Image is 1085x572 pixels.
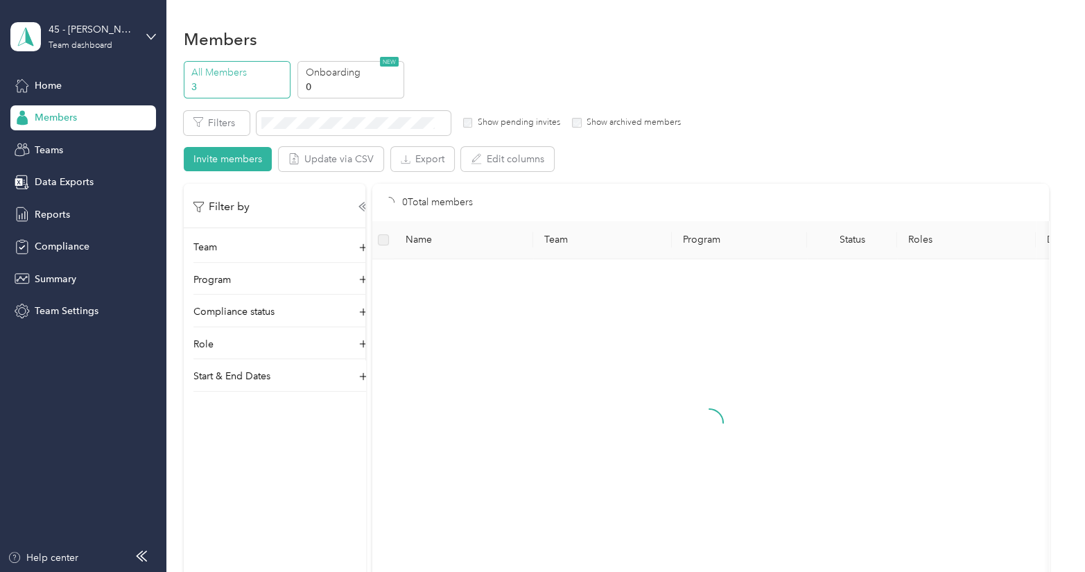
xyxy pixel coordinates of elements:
span: Home [35,78,62,93]
th: Roles [897,221,1036,259]
span: Name [406,234,522,245]
p: 0 [306,80,400,94]
iframe: Everlance-gr Chat Button Frame [1007,494,1085,572]
span: Reports [35,207,70,222]
span: Team Settings [35,304,98,318]
span: Summary [35,272,76,286]
p: Program [193,272,231,287]
th: Program [672,221,807,259]
span: Compliance [35,239,89,254]
p: Filter by [193,198,250,216]
p: Start & End Dates [193,369,270,383]
label: Show pending invites [472,116,559,129]
h1: Members [184,32,257,46]
button: Edit columns [461,147,554,171]
span: Teams [35,143,63,157]
button: Export [391,147,454,171]
th: Name [394,221,533,259]
div: 45 - [PERSON_NAME] of Nashville Sales Manager (BLC) [49,22,135,37]
button: Filters [184,111,250,135]
p: Compliance status [193,304,275,319]
p: Role [193,337,214,352]
span: NEW [380,57,399,67]
p: 3 [191,80,286,94]
button: Invite members [184,147,272,171]
th: Status [807,221,897,259]
span: Members [35,110,77,125]
button: Update via CSV [279,147,383,171]
span: Data Exports [35,175,94,189]
p: Onboarding [306,65,400,80]
p: 0 Total members [402,195,473,210]
p: All Members [191,65,286,80]
th: Team [533,221,672,259]
label: Show archived members [582,116,681,129]
button: Help center [8,551,78,565]
div: Team dashboard [49,42,112,50]
p: Team [193,240,217,254]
